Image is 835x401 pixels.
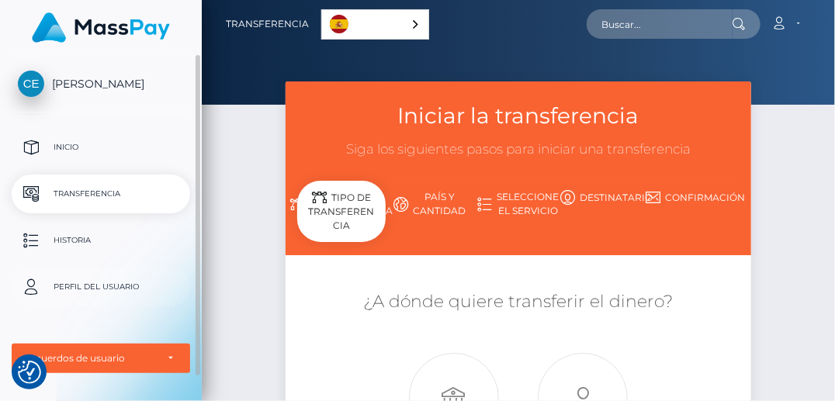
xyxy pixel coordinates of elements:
[321,9,429,40] aside: Language selected: Español
[18,136,184,159] p: Inicio
[226,8,309,40] a: Transferencia
[386,184,474,224] a: País y cantidad
[297,181,386,242] div: Tipo de transferencia
[322,10,428,39] a: Español
[12,77,190,91] span: [PERSON_NAME]
[18,275,184,299] p: Perfil del usuario
[29,352,156,365] div: Acuerdos de usuario
[12,175,190,213] a: Transferencia
[12,221,190,260] a: Historia
[12,268,190,306] a: Perfil del usuario
[12,344,190,373] button: Acuerdos de usuario
[18,229,184,252] p: Historia
[18,361,41,384] button: Consent Preferences
[18,182,184,206] p: Transferencia
[297,290,740,314] h5: ¿A dónde quiere transferir el dinero?
[32,12,170,43] img: MassPay
[474,184,563,224] a: Seleccione el servicio
[651,184,740,211] a: Confirmación
[321,9,429,40] div: Language
[18,361,41,384] img: Revisit consent button
[587,9,733,39] input: Buscar...
[563,184,651,211] a: Destinatario
[297,101,740,131] h3: Iniciar la transferencia
[12,128,190,167] a: Inicio
[297,140,740,159] h3: Siga los siguientes pasos para iniciar una transferencia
